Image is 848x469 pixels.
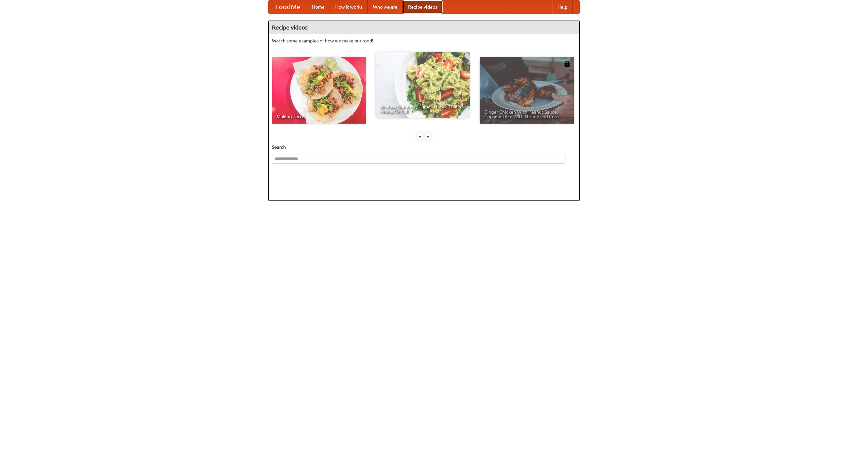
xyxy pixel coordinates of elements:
img: 483408.png [564,61,570,67]
a: How it works [330,0,368,14]
p: Watch some examples of how we make our food! [272,37,576,44]
span: An Easy, Summery Tomato Pasta That's Ready for Fall [380,104,465,114]
a: Who we are [368,0,403,14]
a: FoodMe [269,0,307,14]
a: Help [552,0,573,14]
a: Making Tacos [272,57,366,124]
span: Making Tacos [277,114,361,119]
a: Home [307,0,330,14]
div: » [425,132,431,141]
div: « [417,132,423,141]
a: An Easy, Summery Tomato Pasta That's Ready for Fall [376,52,470,118]
a: Recipe videos [403,0,443,14]
h5: Search [272,144,576,150]
h4: Recipe videos [269,21,579,34]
